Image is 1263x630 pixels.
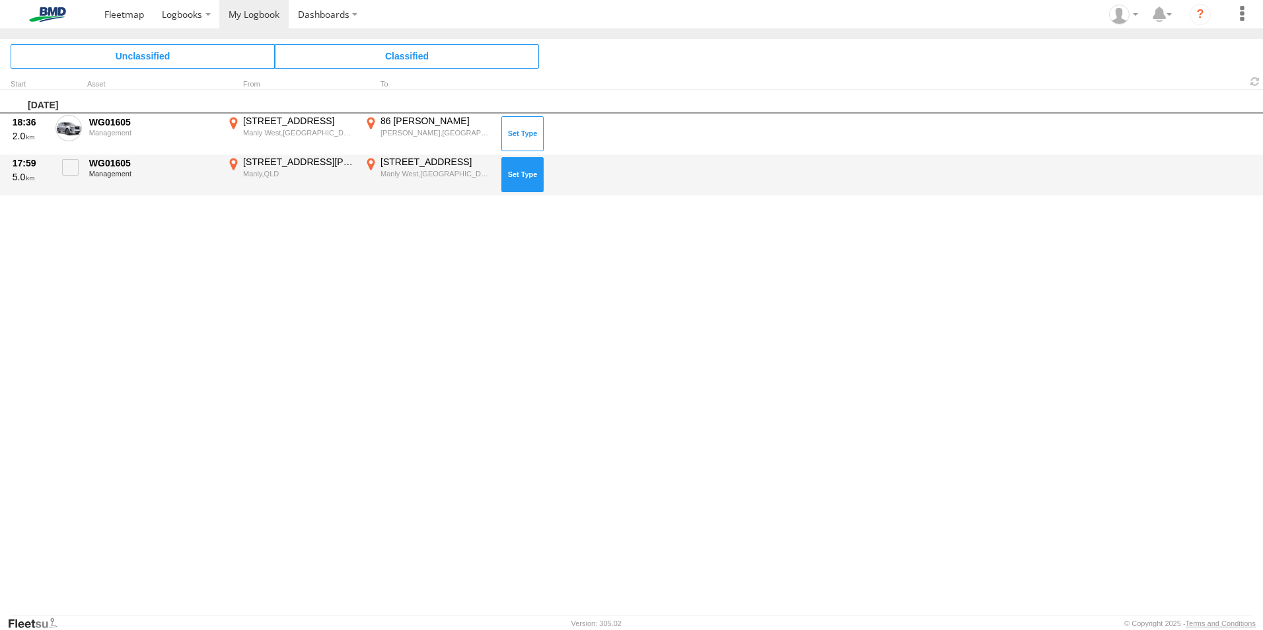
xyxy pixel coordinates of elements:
a: Terms and Conditions [1186,619,1256,627]
div: 18:36 [13,116,48,128]
div: From [225,81,357,88]
div: 86 [PERSON_NAME] [380,115,492,127]
div: [STREET_ADDRESS] [243,115,355,127]
div: [STREET_ADDRESS] [380,156,492,168]
div: © Copyright 2025 - [1124,619,1256,627]
div: [STREET_ADDRESS][PERSON_NAME] [243,156,355,168]
button: Click to Set [501,157,544,192]
a: Visit our Website [7,617,68,630]
div: Management [89,129,217,137]
div: [PERSON_NAME],[GEOGRAPHIC_DATA] [380,128,492,137]
span: Click to view Classified Trips [275,44,539,68]
div: Version: 305.02 [571,619,622,627]
div: Click to Sort [11,81,50,88]
div: 5.0 [13,171,48,183]
div: Manly West,[GEOGRAPHIC_DATA] [380,169,492,178]
button: Click to Set [501,116,544,151]
div: 2.0 [13,130,48,142]
div: WG01605 [89,116,217,128]
div: Manly West,[GEOGRAPHIC_DATA] [243,128,355,137]
div: Manly,QLD [243,169,355,178]
label: Click to View Event Location [225,156,357,194]
div: WG01605 [89,157,217,169]
label: Click to View Event Location [362,115,494,153]
span: Refresh [1247,75,1263,88]
div: 17:59 [13,157,48,169]
div: Brendan Hannan [1104,5,1143,24]
label: Click to View Event Location [225,115,357,153]
label: Click to View Event Location [362,156,494,194]
div: To [362,81,494,88]
img: bmd-logo.svg [13,7,82,22]
div: Asset [87,81,219,88]
span: Click to view Unclassified Trips [11,44,275,68]
div: Management [89,170,217,178]
i: ? [1190,4,1211,25]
